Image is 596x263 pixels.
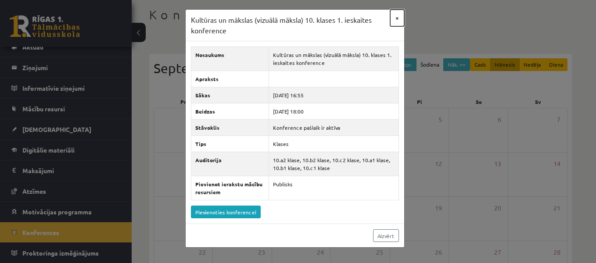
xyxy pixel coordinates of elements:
td: Publisks [269,176,399,200]
th: Auditorija [191,152,269,176]
a: Aizvērt [373,229,399,242]
td: Konference pašlaik ir aktīva [269,120,399,136]
th: Stāvoklis [191,120,269,136]
h3: Kultūras un mākslas (vizuālā māksla) 10. klases 1. ieskaites konference [191,15,390,36]
th: Beidzas [191,103,269,120]
button: × [390,10,404,26]
th: Apraksts [191,71,269,87]
th: Tips [191,136,269,152]
td: Klases [269,136,399,152]
th: Pievienot ierakstu mācību resursiem [191,176,269,200]
td: [DATE] 16:55 [269,87,399,103]
td: [DATE] 18:00 [269,103,399,120]
td: 10.a2 klase, 10.b2 klase, 10.c2 klase, 10.a1 klase, 10.b1 klase, 10.c1 klase [269,152,399,176]
a: Pievienoties konferencei [191,206,261,218]
th: Sākas [191,87,269,103]
th: Nosaukums [191,47,269,71]
td: Kultūras un mākslas (vizuālā māksla) 10. klases 1. ieskaites konference [269,47,399,71]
